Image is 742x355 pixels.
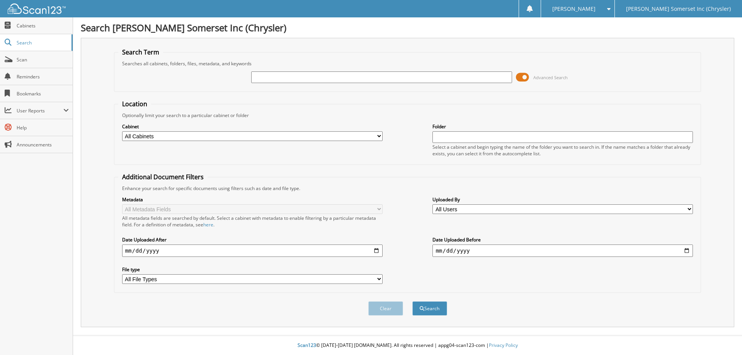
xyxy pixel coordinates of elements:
[432,123,693,130] label: Folder
[412,301,447,316] button: Search
[118,185,697,192] div: Enhance your search for specific documents using filters such as date and file type.
[203,221,213,228] a: here
[122,245,383,257] input: start
[432,245,693,257] input: end
[533,75,568,80] span: Advanced Search
[118,60,697,67] div: Searches all cabinets, folders, files, metadata, and keywords
[122,266,383,273] label: File type
[17,56,69,63] span: Scan
[17,22,69,29] span: Cabinets
[122,236,383,243] label: Date Uploaded After
[432,144,693,157] div: Select a cabinet and begin typing the name of the folder you want to search in. If the name match...
[118,48,163,56] legend: Search Term
[122,123,383,130] label: Cabinet
[17,90,69,97] span: Bookmarks
[17,107,63,114] span: User Reports
[122,215,383,228] div: All metadata fields are searched by default. Select a cabinet with metadata to enable filtering b...
[626,7,731,11] span: [PERSON_NAME] Somerset Inc (Chrysler)
[118,173,208,181] legend: Additional Document Filters
[368,301,403,316] button: Clear
[81,21,734,34] h1: Search [PERSON_NAME] Somerset Inc (Chrysler)
[298,342,316,348] span: Scan123
[17,124,69,131] span: Help
[432,236,693,243] label: Date Uploaded Before
[17,39,68,46] span: Search
[118,112,697,119] div: Optionally limit your search to a particular cabinet or folder
[489,342,518,348] a: Privacy Policy
[73,336,742,355] div: © [DATE]-[DATE] [DOMAIN_NAME]. All rights reserved | appg04-scan123-com |
[122,196,383,203] label: Metadata
[432,196,693,203] label: Uploaded By
[17,141,69,148] span: Announcements
[552,7,596,11] span: [PERSON_NAME]
[17,73,69,80] span: Reminders
[8,3,66,14] img: scan123-logo-white.svg
[118,100,151,108] legend: Location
